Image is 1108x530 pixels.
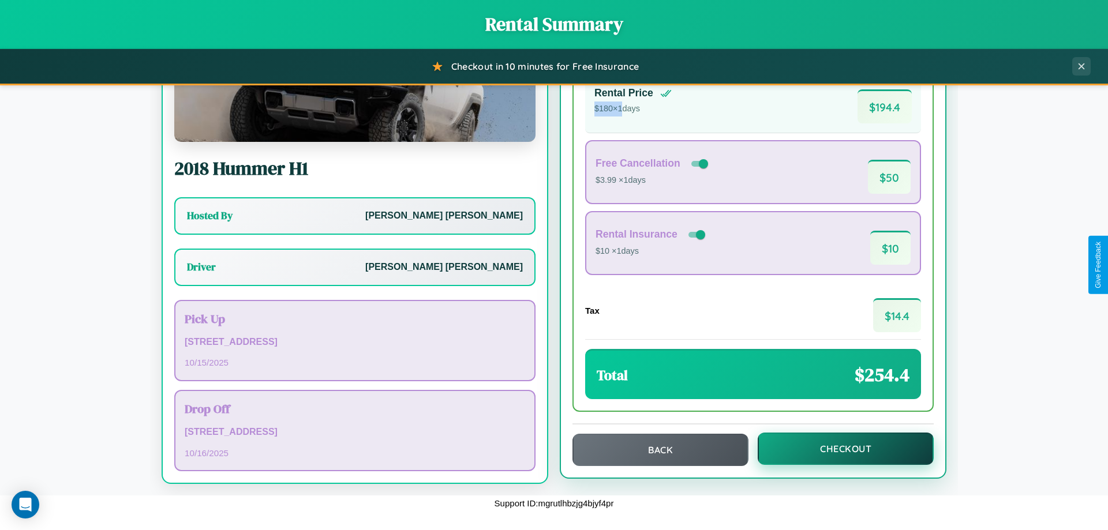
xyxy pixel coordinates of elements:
[12,491,39,518] div: Open Intercom Messenger
[758,433,934,465] button: Checkout
[495,495,614,511] p: Support ID: mgrutlhbzjg4bjyf4pr
[855,362,909,388] span: $ 254.4
[365,208,523,224] p: [PERSON_NAME] [PERSON_NAME]
[1094,242,1102,288] div: Give Feedback
[596,228,677,240] h4: Rental Insurance
[596,244,708,259] p: $10 × 1 days
[873,298,921,332] span: $ 14.4
[185,424,525,441] p: [STREET_ADDRESS]
[185,400,525,417] h3: Drop Off
[596,173,710,188] p: $3.99 × 1 days
[187,209,233,223] h3: Hosted By
[870,231,911,265] span: $ 10
[594,102,672,116] p: $ 180 × 1 days
[187,260,216,274] h3: Driver
[365,259,523,276] p: [PERSON_NAME] [PERSON_NAME]
[572,434,748,466] button: Back
[596,157,680,170] h4: Free Cancellation
[174,156,536,181] h2: 2018 Hummer H1
[185,310,525,327] h3: Pick Up
[868,160,911,194] span: $ 50
[12,12,1096,37] h1: Rental Summary
[597,366,628,385] h3: Total
[185,334,525,351] p: [STREET_ADDRESS]
[858,89,912,123] span: $ 194.4
[594,87,653,99] h4: Rental Price
[585,306,600,315] h4: Tax
[451,61,639,72] span: Checkout in 10 minutes for Free Insurance
[185,445,525,461] p: 10 / 16 / 2025
[185,355,525,370] p: 10 / 15 / 2025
